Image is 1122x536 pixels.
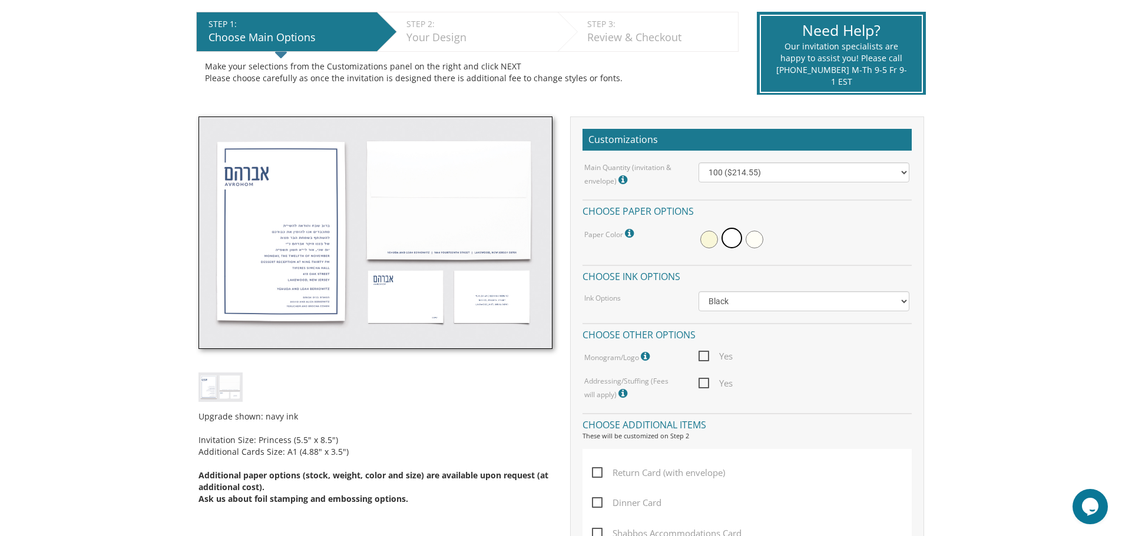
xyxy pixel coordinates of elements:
[406,18,552,30] div: STEP 2:
[208,18,371,30] div: STEP 1:
[582,265,912,285] h4: Choose ink options
[198,402,552,505] div: Upgrade shown: navy ink Invitation Size: Princess (5.5" x 8.5") Additional Cards Size: A1 (4.88" ...
[699,376,733,391] span: Yes
[584,226,637,241] label: Paper Color
[584,162,681,188] label: Main Quantity (invitation & envelope)
[776,20,907,41] div: Need Help?
[699,349,733,364] span: Yes
[587,30,732,45] div: Review & Checkout
[584,349,653,364] label: Monogram/Logo
[587,18,732,30] div: STEP 3:
[582,413,912,434] h4: Choose additional items
[582,323,912,344] h4: Choose other options
[198,372,243,401] img: bminv-thumb-13.jpg
[198,116,552,349] img: bminv-thumb-13.jpg
[776,41,907,88] div: Our invitation specialists are happy to assist you! Please call [PHONE_NUMBER] M-Th 9-5 Fr 9-1 EST
[584,376,681,401] label: Addressing/Stuffing (Fees will apply)
[582,431,912,441] div: These will be customized on Step 2
[582,199,912,220] h4: Choose paper options
[208,30,371,45] div: Choose Main Options
[582,129,912,151] h2: Customizations
[406,30,552,45] div: Your Design
[592,495,661,510] span: Dinner Card
[592,465,725,480] span: Return Card (with envelope)
[205,61,730,84] div: Make your selections from the Customizations panel on the right and click NEXT Please choose care...
[1073,489,1110,524] iframe: chat widget
[198,493,408,504] span: Ask us about foil stamping and embossing options.
[584,293,621,303] label: Ink Options
[198,470,548,492] span: Additional paper options (stock, weight, color and size) are available upon request (at additiona...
